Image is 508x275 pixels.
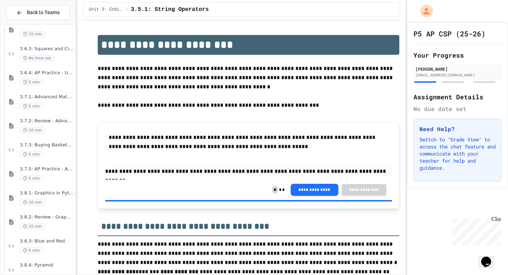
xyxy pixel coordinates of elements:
[20,79,43,86] span: 5 min
[20,190,74,196] span: 3.8.1: Graphics in Python
[20,127,45,134] span: 10 min
[126,7,128,12] span: /
[413,3,435,19] div: My Account
[20,118,74,124] span: 3.7.2: Review - Advanced Math in Python
[27,9,60,16] span: Back to Teams
[413,92,502,102] h2: Assignment Details
[478,247,501,268] iframe: chat widget
[413,29,485,39] h1: P5 AP CSP (25-26)
[416,72,500,78] div: [EMAIL_ADDRESS][DOMAIN_NAME]
[20,94,74,100] span: 3.7.1: Advanced Math in Python
[413,50,502,60] h2: Your Progress
[20,31,45,37] span: 15 min
[416,66,500,72] div: [PERSON_NAME]
[20,199,45,206] span: 10 min
[20,175,43,182] span: 5 min
[20,103,43,110] span: 5 min
[89,7,123,12] span: Unit 3: Coding
[3,3,49,45] div: Chat with us now!Close
[20,262,74,268] span: 3.8.4: Pyramid
[20,142,74,148] span: 3.7.3: Buying Basketballs
[20,151,43,158] span: 5 min
[449,216,501,246] iframe: chat widget
[20,238,74,244] span: 3.8.3: Blue and Red
[20,55,54,62] span: No time set
[419,125,496,133] h3: Need Help?
[20,46,74,52] span: 3.6.3: Squares and Circles
[20,166,74,172] span: 3.7.5: AP Practice - Arithmetic Operators
[131,5,209,14] span: 3.5.1: String Operators
[20,70,74,76] span: 3.6.4: AP Practice - User Input
[20,223,45,230] span: 15 min
[419,136,496,171] p: Switch to "Grade View" to access the chat feature and communicate with your teacher for help and ...
[20,247,43,254] span: 5 min
[413,105,502,113] div: No due date set
[20,214,74,220] span: 3.8.2: Review - Graphics in Python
